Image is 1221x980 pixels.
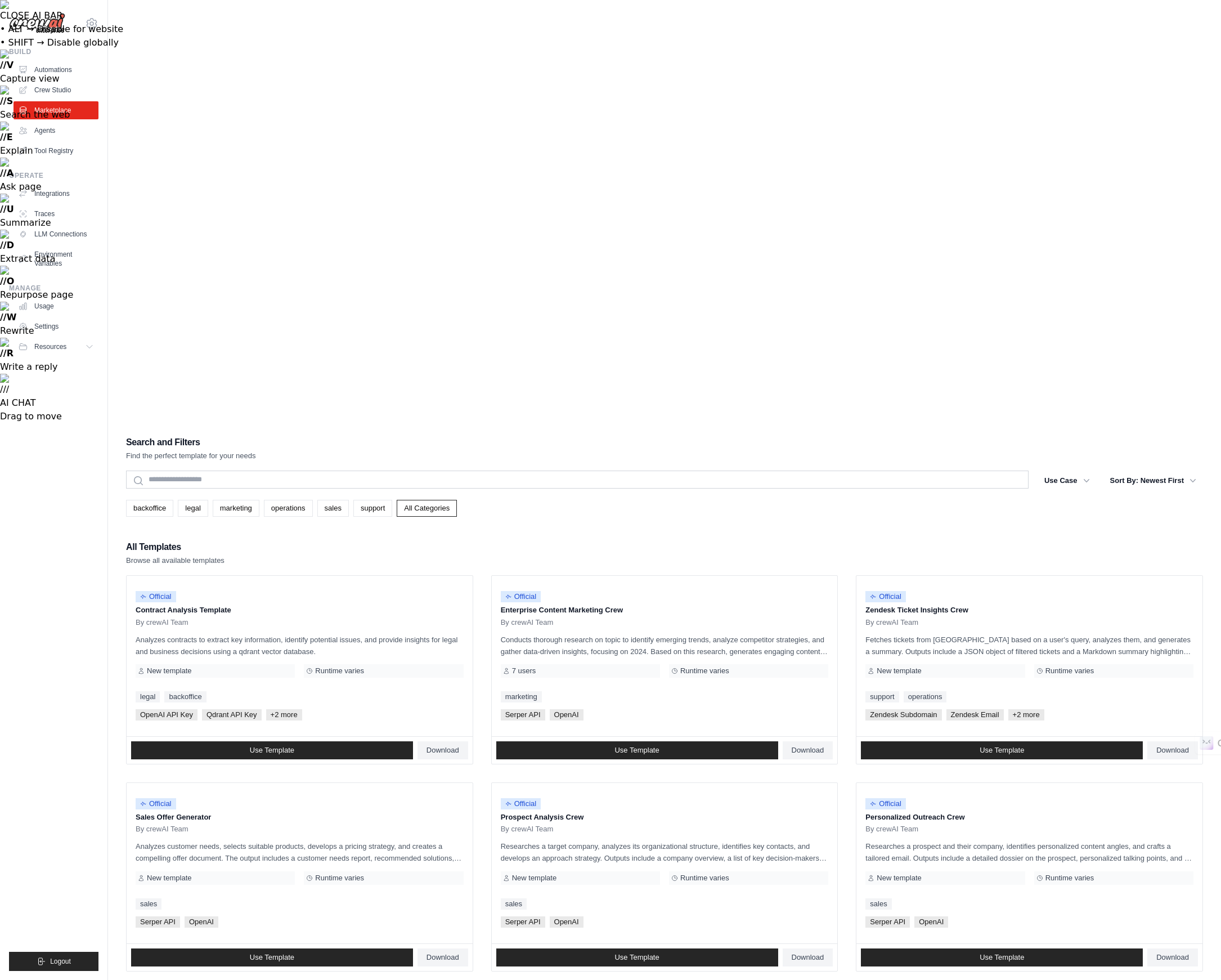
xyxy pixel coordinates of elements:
[136,825,188,834] span: By crewAI Team
[418,741,468,759] a: Download
[861,948,1143,966] a: Use Template
[1038,471,1097,491] button: Use Case
[353,500,392,517] a: support
[126,435,256,450] h2: Search and Filters
[865,898,891,910] a: sales
[512,666,536,675] span: 7 users
[315,874,364,883] span: Runtime varies
[501,605,829,616] p: Enterprise Content Marketing Crew
[550,916,583,928] span: OpenAI
[126,555,225,566] p: Browse all available templates
[136,812,464,823] p: Sales Offer Generator
[865,634,1193,657] p: Fetches tickets from [GEOGRAPHIC_DATA] based on a user's query, analyzes them, and generates a su...
[861,741,1143,759] a: Use Template
[427,953,459,962] span: Download
[865,709,941,721] span: Zendesk Subdomain
[501,709,545,721] span: Serper API
[877,666,921,675] span: New template
[126,539,225,555] h2: All Templates
[496,741,778,759] a: Use Template
[501,798,541,809] span: Official
[501,916,545,928] span: Serper API
[865,605,1193,616] p: Zendesk Ticket Insights Crew
[1045,874,1094,883] span: Runtime varies
[131,948,413,966] a: Use Template
[792,953,824,962] span: Download
[136,916,180,928] span: Serper API
[501,825,554,834] span: By crewAI Team
[877,874,921,883] span: New template
[264,500,313,517] a: operations
[680,666,729,675] span: Runtime varies
[865,798,906,809] span: Official
[164,691,206,702] a: backoffice
[250,953,294,962] span: Use Template
[136,634,464,657] p: Analyzes contracts to extract key information, identify potential issues, and provide insights fo...
[213,500,259,517] a: marketing
[202,709,262,721] span: Qdrant API Key
[1008,709,1044,721] span: +2 more
[792,746,824,755] span: Download
[427,746,459,755] span: Download
[1147,741,1198,759] a: Download
[865,691,899,702] a: support
[317,500,349,517] a: sales
[783,948,833,966] a: Download
[1156,953,1189,962] span: Download
[501,840,829,864] p: Researches a target company, analyzes its organizational structure, identifies key contacts, and ...
[178,500,208,517] a: legal
[614,746,659,755] span: Use Template
[136,898,161,910] a: sales
[501,618,554,627] span: By crewAI Team
[501,898,527,910] a: sales
[50,957,71,966] span: Logout
[136,709,197,721] span: OpenAI API Key
[914,916,948,928] span: OpenAI
[126,450,256,462] p: Find the perfect template for your needs
[865,916,910,928] span: Serper API
[865,825,918,834] span: By crewAI Team
[501,812,829,823] p: Prospect Analysis Crew
[865,591,906,602] span: Official
[315,666,364,675] span: Runtime varies
[418,948,468,966] a: Download
[1103,471,1203,491] button: Sort By: Newest First
[1147,948,1198,966] a: Download
[397,500,457,517] a: All Categories
[136,798,176,809] span: Official
[136,840,464,864] p: Analyzes customer needs, selects suitable products, develops a pricing strategy, and creates a co...
[783,741,833,759] a: Download
[136,618,188,627] span: By crewAI Team
[126,500,173,517] a: backoffice
[496,948,778,966] a: Use Template
[136,591,176,602] span: Official
[9,952,98,971] button: Logout
[550,709,583,721] span: OpenAI
[501,691,542,702] a: marketing
[147,666,191,675] span: New template
[185,916,218,928] span: OpenAI
[131,741,413,759] a: Use Template
[865,618,918,627] span: By crewAI Team
[136,605,464,616] p: Contract Analysis Template
[680,874,729,883] span: Runtime varies
[614,953,659,962] span: Use Template
[980,953,1024,962] span: Use Template
[1156,746,1189,755] span: Download
[501,591,541,602] span: Official
[250,746,294,755] span: Use Template
[904,691,947,702] a: operations
[865,840,1193,864] p: Researches a prospect and their company, identifies personalized content angles, and crafts a tai...
[865,812,1193,823] p: Personalized Outreach Crew
[136,691,160,702] a: legal
[147,874,191,883] span: New template
[266,709,302,721] span: +2 more
[946,709,1004,721] span: Zendesk Email
[512,874,556,883] span: New template
[1045,666,1094,675] span: Runtime varies
[501,634,829,657] p: Conducts thorough research on topic to identify emerging trends, analyze competitor strategies, a...
[980,746,1024,755] span: Use Template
